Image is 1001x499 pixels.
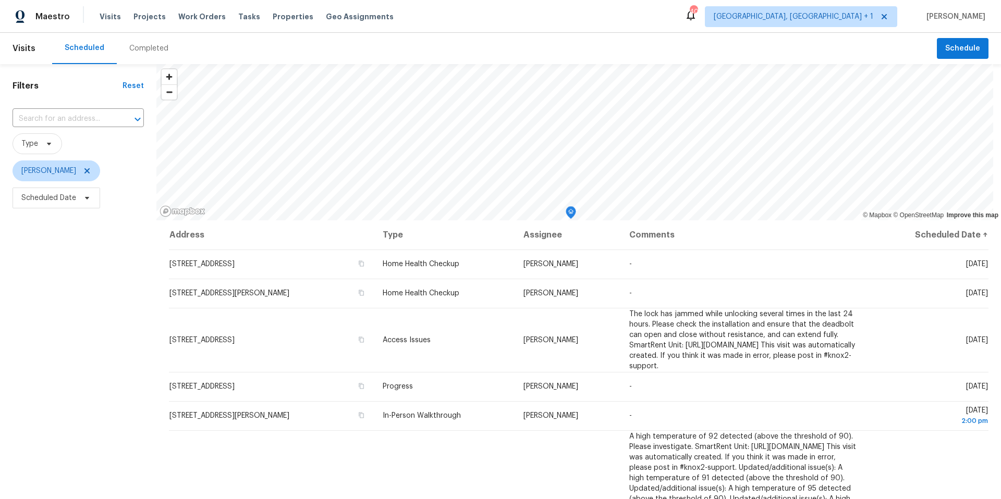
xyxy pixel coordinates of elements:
[523,412,578,419] span: [PERSON_NAME]
[383,290,459,297] span: Home Health Checkup
[326,11,394,22] span: Geo Assignments
[621,220,867,250] th: Comments
[523,383,578,390] span: [PERSON_NAME]
[875,416,988,426] div: 2:00 pm
[383,383,413,390] span: Progress
[357,381,366,391] button: Copy Address
[922,11,985,22] span: [PERSON_NAME]
[13,37,35,60] span: Visits
[13,111,115,127] input: Search for an address...
[178,11,226,22] span: Work Orders
[162,84,177,99] button: Zoom out
[357,259,366,268] button: Copy Address
[523,290,578,297] span: [PERSON_NAME]
[100,11,121,22] span: Visits
[566,206,576,222] div: Map marker
[629,290,632,297] span: -
[169,220,374,250] th: Address
[947,211,998,219] a: Improve this map
[21,193,76,203] span: Scheduled Date
[123,81,144,91] div: Reset
[893,211,944,219] a: OpenStreetMap
[65,43,104,53] div: Scheduled
[357,335,366,344] button: Copy Address
[629,260,632,268] span: -
[966,260,988,268] span: [DATE]
[523,260,578,268] span: [PERSON_NAME]
[383,260,459,268] span: Home Health Checkup
[523,336,578,344] span: [PERSON_NAME]
[169,412,289,419] span: [STREET_ADDRESS][PERSON_NAME]
[690,6,697,17] div: 40
[515,220,621,250] th: Assignee
[13,81,123,91] h1: Filters
[966,383,988,390] span: [DATE]
[714,11,873,22] span: [GEOGRAPHIC_DATA], [GEOGRAPHIC_DATA] + 1
[937,38,988,59] button: Schedule
[374,220,515,250] th: Type
[357,410,366,420] button: Copy Address
[238,13,260,20] span: Tasks
[966,290,988,297] span: [DATE]
[162,85,177,99] span: Zoom out
[863,211,892,219] a: Mapbox
[169,260,235,268] span: [STREET_ADDRESS]
[160,205,205,217] a: Mapbox homepage
[21,166,76,176] span: [PERSON_NAME]
[629,383,632,390] span: -
[875,407,988,426] span: [DATE]
[629,412,632,419] span: -
[156,64,993,220] canvas: Map
[21,139,38,149] span: Type
[130,112,145,127] button: Open
[629,310,855,370] span: The lock has jammed while unlocking several times in the last 24 hours. Please check the installa...
[162,69,177,84] button: Zoom in
[169,336,235,344] span: [STREET_ADDRESS]
[383,336,431,344] span: Access Issues
[129,43,168,54] div: Completed
[273,11,313,22] span: Properties
[867,220,988,250] th: Scheduled Date ↑
[945,42,980,55] span: Schedule
[169,383,235,390] span: [STREET_ADDRESS]
[133,11,166,22] span: Projects
[35,11,70,22] span: Maestro
[169,290,289,297] span: [STREET_ADDRESS][PERSON_NAME]
[966,336,988,344] span: [DATE]
[383,412,461,419] span: In-Person Walkthrough
[357,288,366,297] button: Copy Address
